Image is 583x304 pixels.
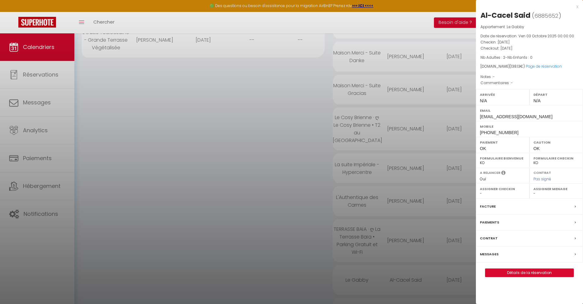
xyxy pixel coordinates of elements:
[507,55,533,60] span: Nb Enfants : 0
[533,139,579,145] label: Caution
[480,10,530,20] div: Al-Cacel Said
[534,12,559,20] span: 6885652
[518,33,574,39] span: Ven 03 Octobre 2025 00:00:00
[493,74,495,79] span: -
[480,146,486,151] span: OK
[480,155,525,161] label: Formulaire Bienvenue
[533,170,551,174] label: Contrat
[480,251,499,257] label: Messages
[480,123,579,129] label: Mobile
[500,46,513,51] span: [DATE]
[485,268,574,277] button: Détails de la réservation
[480,235,498,242] label: Contrat
[480,24,578,30] p: Appartement :
[533,92,579,98] label: Départ
[533,176,551,182] span: Pas signé
[480,98,487,103] span: N/A
[480,33,578,39] p: Date de réservation :
[480,130,518,135] span: [PHONE_NUMBER]
[511,80,513,85] span: -
[533,98,540,103] span: N/A
[480,170,500,175] label: A relancer
[533,186,579,192] label: Assigner Menage
[480,92,525,98] label: Arrivée
[480,74,578,80] p: Notes :
[510,64,525,69] span: ( €)
[480,219,499,226] label: Paiements
[480,203,496,210] label: Facture
[480,186,525,192] label: Assigner Checkin
[480,114,552,119] span: [EMAIL_ADDRESS][DOMAIN_NAME]
[480,54,578,61] p: -
[532,11,561,20] span: ( )
[476,3,578,10] div: x
[480,55,505,60] span: Nb Adultes : 2
[480,80,578,86] p: Commentaires :
[480,45,578,51] p: Checkout :
[533,155,579,161] label: Formulaire Checkin
[533,146,540,151] span: OK
[480,139,525,145] label: Paiement
[526,64,562,69] a: Page de réservation
[498,39,510,45] span: [DATE]
[480,39,578,45] p: Checkin :
[480,64,578,69] div: [DOMAIN_NAME]
[480,107,579,114] label: Email
[501,170,506,177] i: Sélectionner OUI si vous souhaiter envoyer les séquences de messages post-checkout
[507,24,524,29] span: Le Gabby
[485,269,574,277] a: Détails de la réservation
[511,64,520,69] span: 138.13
